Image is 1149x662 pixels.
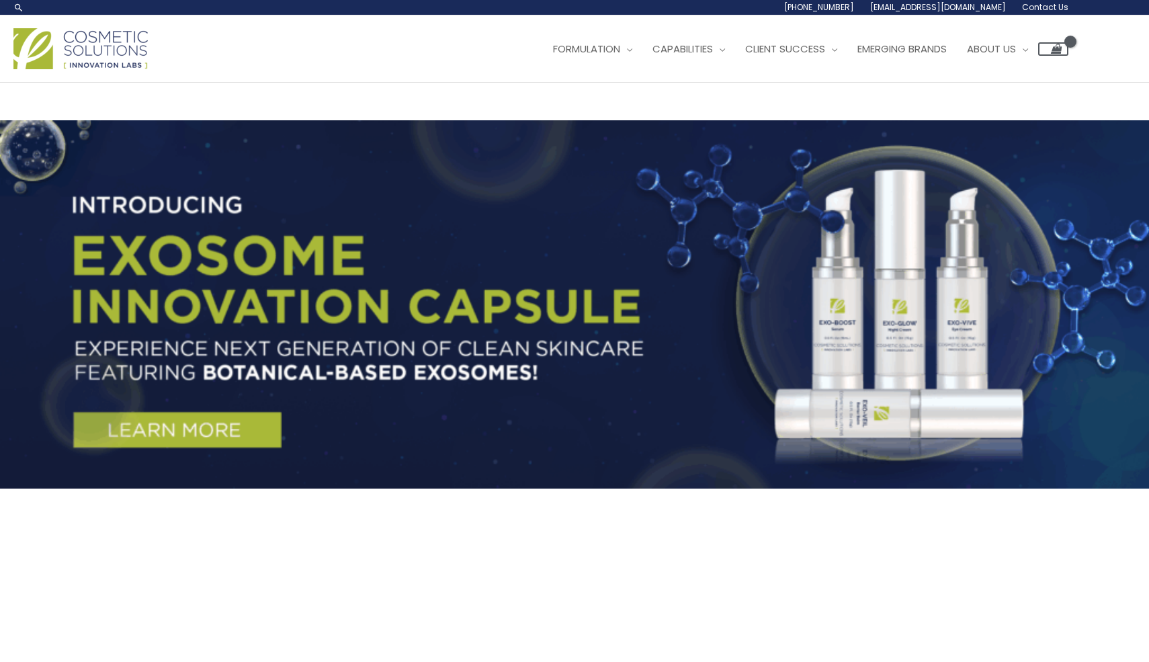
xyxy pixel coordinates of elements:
span: About Us [967,42,1016,56]
span: Client Success [745,42,825,56]
span: [PHONE_NUMBER] [784,1,854,13]
a: View Shopping Cart, empty [1038,42,1068,56]
span: [EMAIL_ADDRESS][DOMAIN_NAME] [870,1,1006,13]
a: Search icon link [13,2,24,13]
span: Capabilities [652,42,713,56]
a: Emerging Brands [847,29,957,69]
span: Contact Us [1022,1,1068,13]
span: Formulation [553,42,620,56]
a: Capabilities [642,29,735,69]
span: Emerging Brands [857,42,947,56]
img: Cosmetic Solutions Logo [13,28,148,69]
a: Client Success [735,29,847,69]
a: About Us [957,29,1038,69]
a: Formulation [543,29,642,69]
nav: Site Navigation [533,29,1068,69]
